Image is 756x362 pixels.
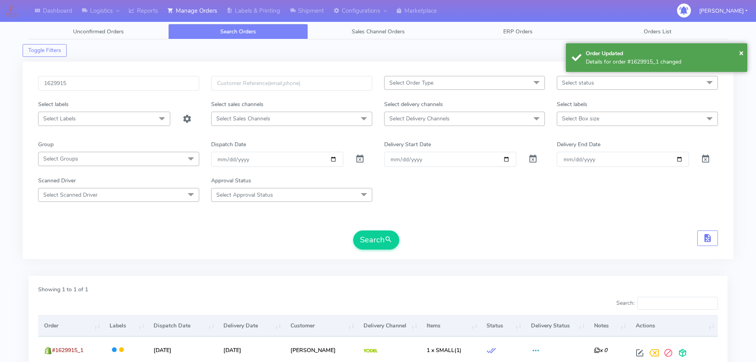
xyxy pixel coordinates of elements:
div: Details for order #1629915_1 changed [586,58,741,66]
span: Select Order Type [389,79,433,87]
th: Customer: activate to sort column ascending [285,315,358,337]
label: Scanned Driver [38,176,76,185]
ul: Tabs [29,24,727,39]
span: Select status [562,79,594,87]
th: Delivery Channel: activate to sort column ascending [358,315,421,337]
th: Labels: activate to sort column ascending [104,315,148,337]
span: Select Groups [43,155,78,163]
th: Items: activate to sort column ascending [421,315,481,337]
label: Select delivery channels [384,100,443,108]
span: Select Box size [562,115,599,122]
span: ERP Orders [503,28,533,35]
label: Delivery Start Date [384,140,431,149]
span: Select Scanned Driver [43,191,98,199]
span: 1 x SMALL [427,347,454,354]
span: Select Sales Channels [216,115,270,122]
img: shopify.png [44,347,52,354]
span: Unconfirmed Orders [73,28,124,35]
label: Group [38,140,54,149]
input: Customer Reference(email,phone) [211,76,372,91]
label: Search: [616,297,718,310]
input: Order Id [38,76,199,91]
th: Order: activate to sort column ascending [38,315,104,337]
label: Select sales channels [211,100,264,108]
button: Close [739,47,744,59]
label: Select labels [38,100,69,108]
button: [PERSON_NAME] [693,3,754,19]
i: x 0 [594,347,607,354]
img: Yodel [364,349,377,353]
span: Sales Channel Orders [352,28,405,35]
label: Dispatch Date [211,140,246,149]
span: #1629915_1 [52,347,83,354]
th: Status: activate to sort column ascending [481,315,525,337]
button: Search [353,230,399,250]
span: Select Approval Status [216,191,273,199]
span: × [739,47,744,58]
input: Search: [637,297,718,310]
span: Search Orders [220,28,256,35]
th: Dispatch Date: activate to sort column ascending [148,315,217,337]
label: Select labels [557,100,587,108]
button: Toggle Filters [23,44,67,57]
th: Actions: activate to sort column ascending [630,315,718,337]
span: (1) [427,347,462,354]
th: Delivery Status: activate to sort column ascending [525,315,588,337]
span: Select Labels [43,115,76,122]
th: Delivery Date: activate to sort column ascending [217,315,285,337]
label: Approval Status [211,176,251,185]
div: Order Updated [586,49,741,58]
label: Delivery End Date [557,140,600,149]
span: Orders List [644,28,671,35]
label: Showing 1 to 1 of 1 [38,285,88,294]
span: Select Delivery Channels [389,115,450,122]
th: Notes: activate to sort column ascending [588,315,630,337]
